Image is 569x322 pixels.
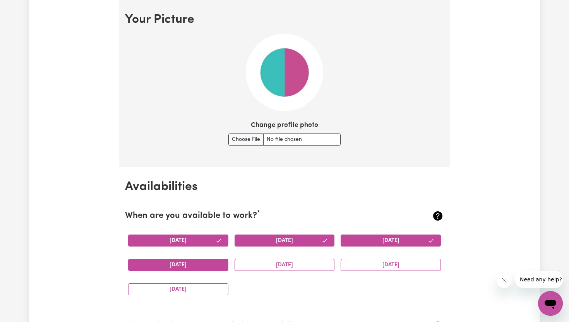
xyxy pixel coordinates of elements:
button: [DATE] [235,235,335,247]
iframe: Close message [497,272,512,288]
img: Your default profile image [246,34,323,111]
label: Change profile photo [251,120,318,130]
button: [DATE] [128,283,228,295]
button: [DATE] [341,259,441,271]
iframe: Message from company [515,271,563,288]
button: [DATE] [128,235,228,247]
button: [DATE] [341,235,441,247]
h2: Your Picture [125,12,444,27]
button: [DATE] [128,259,228,271]
iframe: Button to launch messaging window [538,291,563,316]
button: [DATE] [235,259,335,271]
h2: Availabilities [125,180,444,194]
h2: When are you available to work? [125,211,391,221]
